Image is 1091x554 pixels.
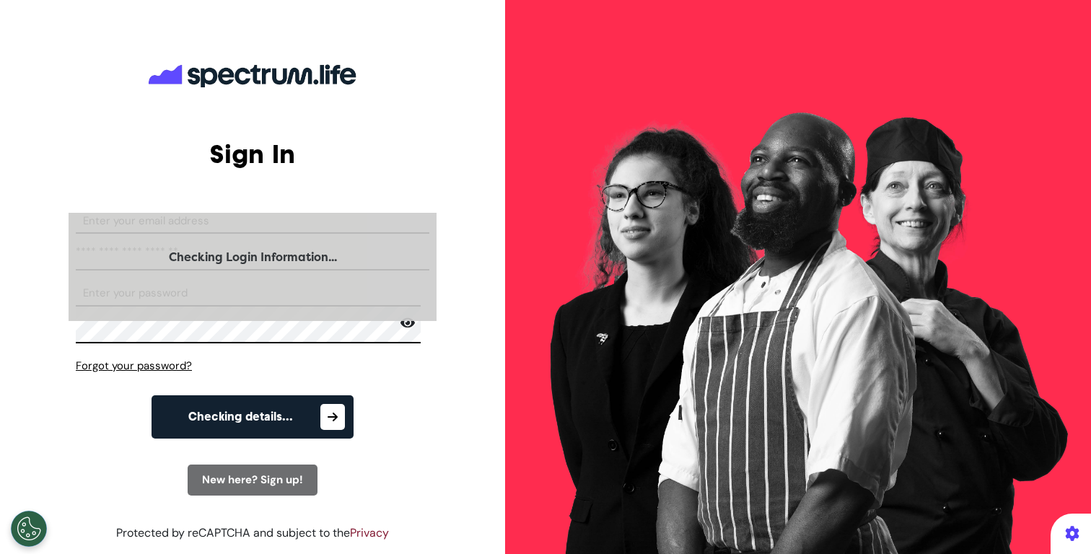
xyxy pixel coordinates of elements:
button: Open Preferences [11,511,47,547]
div: Checking Login Information... [69,249,437,266]
span: New here? Sign up! [202,472,303,487]
h2: Sign In [76,138,429,170]
span: Forgot your password? [76,359,192,373]
span: Checking details... [188,411,293,423]
img: company logo [144,53,361,99]
button: Checking details... [152,395,354,439]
